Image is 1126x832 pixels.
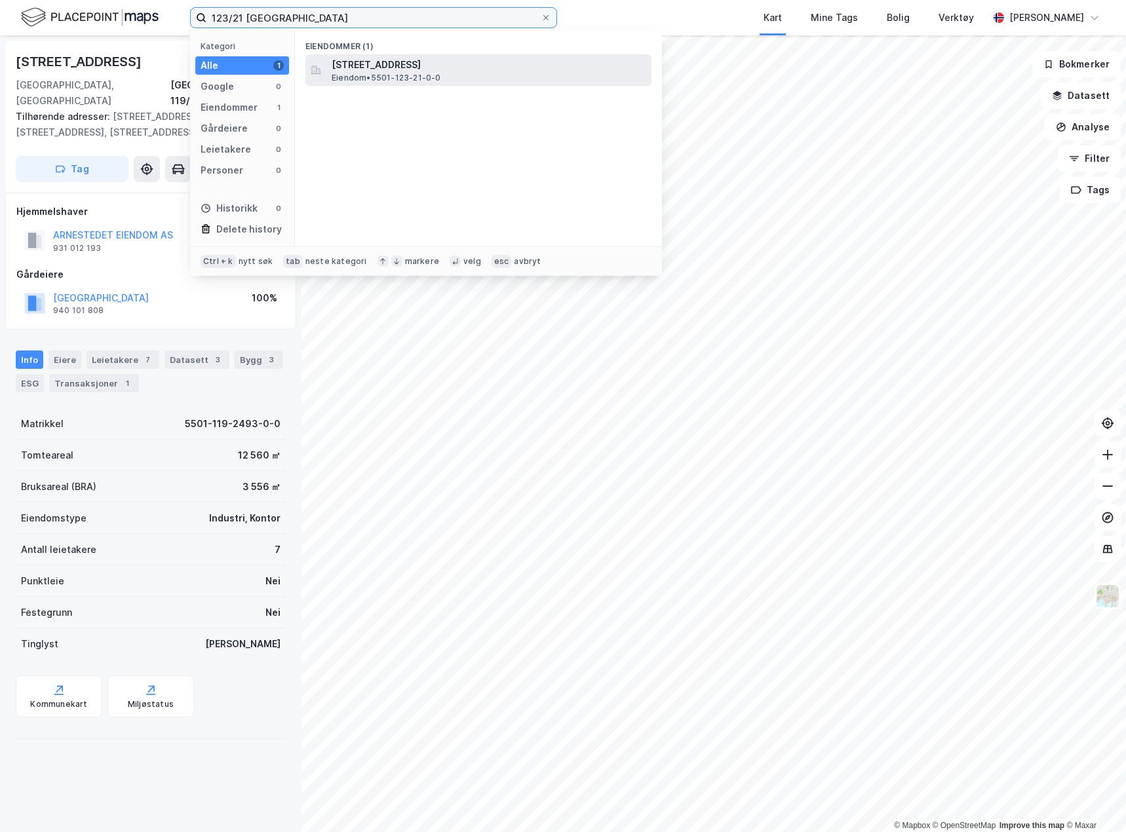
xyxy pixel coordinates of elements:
div: Leietakere [87,350,159,369]
div: Tinglyst [21,636,58,652]
div: Hjemmelshaver [16,204,285,219]
div: ESG [16,374,44,392]
div: Kategori [201,41,289,51]
div: [GEOGRAPHIC_DATA], 119/2493 [170,77,286,109]
div: Miljøstatus [128,699,174,709]
div: [GEOGRAPHIC_DATA], [GEOGRAPHIC_DATA] [16,77,170,109]
a: Mapbox [894,821,930,830]
div: Verktøy [939,10,974,26]
div: 3 556 ㎡ [243,479,281,495]
input: Søk på adresse, matrikkel, gårdeiere, leietakere eller personer [206,8,541,28]
img: Z [1095,584,1120,609]
div: 7 [141,353,154,366]
span: Eiendom • 5501-123-21-0-0 [332,73,441,83]
div: avbryt [514,256,541,267]
div: Punktleie [21,573,64,589]
div: 0 [273,81,284,92]
div: Tomteareal [21,447,73,463]
div: Transaksjoner [49,374,139,392]
iframe: Chat Widget [1060,769,1126,832]
div: Antall leietakere [21,542,96,558]
div: [STREET_ADDRESS], [STREET_ADDRESS], [STREET_ADDRESS] [16,109,275,140]
div: Ctrl + k [201,255,236,268]
div: tab [283,255,303,268]
div: 100% [252,290,277,306]
div: 0 [273,165,284,176]
div: Industri, Kontor [209,510,281,526]
img: logo.f888ab2527a4732fd821a326f86c7f29.svg [21,6,159,29]
div: Alle [201,58,218,73]
div: 3 [211,353,224,366]
div: Kommunekart [30,699,87,709]
div: Eiendommer [201,100,258,115]
a: OpenStreetMap [933,821,996,830]
div: Eiere [49,350,81,369]
div: Bruksareal (BRA) [21,479,96,495]
div: Kontrollprogram for chat [1060,769,1126,832]
div: 0 [273,123,284,134]
div: [PERSON_NAME] [205,636,281,652]
button: Analyse [1045,114,1121,140]
div: Eiendomstype [21,510,87,526]
div: Gårdeiere [16,267,285,282]
div: Delete history [216,221,282,237]
div: 5501-119-2493-0-0 [185,416,281,432]
div: 7 [275,542,281,558]
div: Gårdeiere [201,121,248,136]
div: nytt søk [239,256,273,267]
div: Datasett [165,350,229,369]
button: Bokmerker [1032,51,1121,77]
div: Mine Tags [811,10,858,26]
span: [STREET_ADDRESS] [332,57,646,73]
div: markere [405,256,439,267]
button: Tags [1060,177,1121,203]
div: Eiendommer (1) [295,31,662,54]
span: Tilhørende adresser: [16,111,113,122]
div: esc [492,255,512,268]
div: Matrikkel [21,416,64,432]
div: 1 [273,60,284,71]
div: Festegrunn [21,605,72,620]
div: [PERSON_NAME] [1009,10,1084,26]
button: Filter [1058,145,1121,172]
button: Tag [16,156,128,182]
div: velg [463,256,481,267]
div: Google [201,79,234,94]
div: Leietakere [201,142,251,157]
button: Datasett [1041,83,1121,109]
div: 1 [121,377,134,390]
div: Info [16,350,43,369]
div: Bolig [887,10,910,26]
div: 931 012 193 [53,243,101,254]
div: Historikk [201,200,258,216]
div: neste kategori [305,256,367,267]
div: 12 560 ㎡ [238,447,281,463]
div: Kart [764,10,782,26]
div: Personer [201,162,243,178]
a: Improve this map [1000,821,1064,830]
div: 1 [273,102,284,113]
div: 0 [273,203,284,214]
div: Bygg [235,350,283,369]
div: Nei [265,605,281,620]
div: 940 101 808 [53,305,104,316]
div: [STREET_ADDRESS] [16,51,144,72]
div: 3 [265,353,278,366]
div: 0 [273,144,284,155]
div: Nei [265,573,281,589]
